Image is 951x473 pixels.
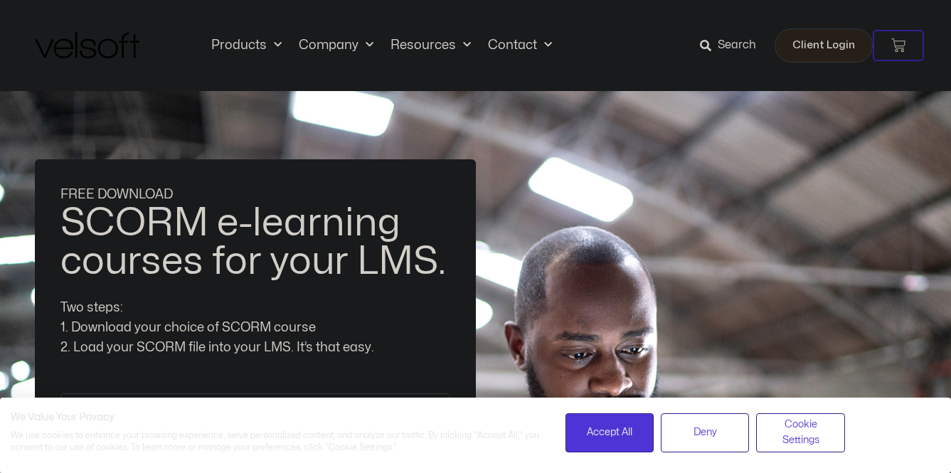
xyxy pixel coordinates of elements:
h2: SCORM e-learning courses for your LMS. [60,204,447,281]
a: ResourcesMenu Toggle [382,38,479,53]
a: CompanyMenu Toggle [290,38,382,53]
a: Client Login [775,28,873,63]
button: Accept all cookies [565,413,654,452]
img: Velsoft Training Materials [35,32,139,58]
div: Two steps: [60,298,450,318]
div: FREE DOWNLOAD [60,185,450,205]
p: We use cookies to enhance your browsing experience, serve personalized content, and analyze our t... [11,430,544,454]
span: Client Login [792,36,855,55]
span: Cookie Settings [765,417,835,449]
div: 1. Download your choice of SCORM course [60,318,450,338]
h2: We Value Your Privacy [11,411,544,424]
nav: Menu [203,38,560,53]
button: Deny all cookies [661,413,749,452]
a: ContactMenu Toggle [479,38,560,53]
span: Accept All [587,425,632,440]
a: ProductsMenu Toggle [203,38,290,53]
button: Adjust cookie preferences [756,413,844,452]
div: 2. Load your SCORM file into your LMS. It’s that easy. [60,338,450,358]
a: Search [700,33,766,58]
span: Deny [694,425,717,440]
span: Search [718,36,756,55]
